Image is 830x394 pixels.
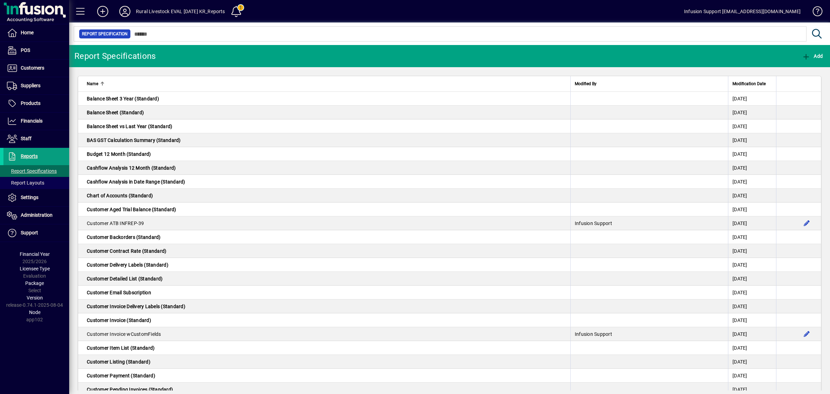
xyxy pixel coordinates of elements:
[87,234,161,240] span: Customer Backorders (Standard)
[728,341,776,355] td: [DATE]
[575,80,597,88] span: Modified By
[82,30,128,37] span: Report Specification
[21,30,34,35] span: Home
[3,42,69,59] a: POS
[27,295,43,301] span: Version
[20,251,50,257] span: Financial Year
[21,47,30,53] span: POS
[87,124,172,129] span: Balance Sheet vs Last Year (Standard)
[21,118,43,124] span: Financials
[87,207,176,212] span: Customer Aged Trial Balance (Standard)
[728,313,776,327] td: [DATE]
[728,216,776,230] td: [DATE]
[728,133,776,147] td: [DATE]
[3,24,69,42] a: Home
[728,355,776,369] td: [DATE]
[3,95,69,112] a: Products
[3,189,69,206] a: Settings
[87,179,185,185] span: Cashflow Analysis in Date Range (Standard)
[728,369,776,383] td: [DATE]
[728,147,776,161] td: [DATE]
[732,80,772,88] div: Modification Date
[92,5,114,18] button: Add
[87,80,566,88] div: Name
[800,50,824,62] button: Add
[3,113,69,130] a: Financials
[728,258,776,272] td: [DATE]
[728,161,776,175] td: [DATE]
[728,189,776,203] td: [DATE]
[3,165,69,177] a: Report Specifications
[7,180,44,186] span: Report Layouts
[21,100,40,106] span: Products
[728,203,776,216] td: [DATE]
[114,5,136,18] button: Profile
[25,280,44,286] span: Package
[728,272,776,286] td: [DATE]
[3,130,69,147] a: Staff
[87,345,155,351] span: Customer Item List (Standard)
[87,80,98,88] span: Name
[87,290,151,295] span: Customer Email Subscription
[87,151,151,157] span: Budget 12 Month (Standard)
[732,80,766,88] span: Modification Date
[728,230,776,244] td: [DATE]
[575,331,612,337] span: Infusion Support
[728,299,776,313] td: [DATE]
[728,106,776,119] td: [DATE]
[21,195,38,200] span: Settings
[87,317,151,323] span: Customer Invoice (Standard)
[684,6,801,17] div: Infusion Support [EMAIL_ADDRESS][DOMAIN_NAME]
[3,77,69,95] a: Suppliers
[801,218,812,229] button: Edit
[21,136,31,141] span: Staff
[87,137,181,143] span: BAS GST Calculation Summary (Standard)
[87,387,173,392] span: Customer Pending Invoices (Standard)
[3,224,69,242] a: Support
[136,6,225,17] div: Rural Livestock EVAL [DATE] KR_Reports
[87,276,163,281] span: Customer Detailed List (Standard)
[728,286,776,299] td: [DATE]
[728,119,776,133] td: [DATE]
[728,92,776,106] td: [DATE]
[3,60,69,77] a: Customers
[87,165,176,171] span: Cashflow Analysis 12 Month (Standard)
[87,110,144,115] span: Balance Sheet (Standard)
[802,53,823,59] span: Add
[575,221,612,226] span: Infusion Support
[3,207,69,224] a: Administration
[21,230,38,235] span: Support
[87,359,150,365] span: Customer Listing (Standard)
[87,221,144,226] span: Customer ATB INFREP-39
[808,1,821,24] a: Knowledge Base
[21,83,40,88] span: Suppliers
[728,175,776,189] td: [DATE]
[29,310,40,315] span: Node
[87,262,168,268] span: Customer Delivery Labels (Standard)
[728,244,776,258] td: [DATE]
[21,65,44,71] span: Customers
[21,212,53,218] span: Administration
[74,51,156,62] div: Report Specifications
[87,304,185,309] span: Customer Invoice Delivery Labels (Standard)
[87,96,159,101] span: Balance Sheet 3 Year (Standard)
[87,331,161,337] span: Customer Invoice wCustomFields
[87,373,155,378] span: Customer Payment (Standard)
[20,266,50,271] span: Licensee Type
[7,168,57,174] span: Report Specifications
[801,329,812,340] button: Edit
[21,153,38,159] span: Reports
[87,248,166,254] span: Customer Contract Rate (Standard)
[3,177,69,189] a: Report Layouts
[728,327,776,341] td: [DATE]
[87,193,153,198] span: Chart of Accounts (Standard)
